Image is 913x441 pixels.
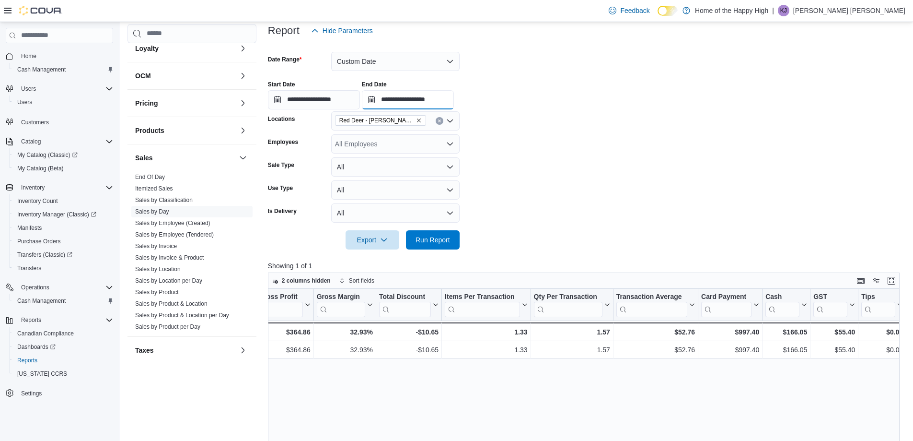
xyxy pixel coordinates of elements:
span: Catalog [21,138,41,145]
span: Dashboards [17,343,56,351]
span: Settings [17,387,113,399]
div: Card Payment [701,293,751,302]
button: Inventory [17,182,48,193]
button: Operations [17,282,53,293]
div: -$10.65 [379,326,439,338]
span: Transfers (Classic) [17,251,72,259]
a: My Catalog (Classic) [13,149,81,161]
div: 1.33 [445,344,528,356]
a: Sales by Invoice [135,243,177,250]
span: Sales by Product per Day [135,323,200,331]
button: Pricing [237,97,249,109]
a: Sales by Classification [135,197,193,203]
span: Manifests [13,222,113,234]
a: Reports [13,355,41,366]
a: [US_STATE] CCRS [13,368,71,380]
a: Sales by Employee (Tendered) [135,231,214,238]
div: $166.05 [765,326,807,338]
h3: OCM [135,71,151,81]
a: Sales by Location [135,266,181,273]
span: Washington CCRS [13,368,113,380]
a: Canadian Compliance [13,328,78,339]
span: Sort fields [349,277,374,285]
a: Sales by Employee (Created) [135,220,210,226]
button: Tips [861,293,903,317]
button: Custom Date [331,52,460,71]
span: Inventory Manager (Classic) [13,209,113,220]
button: Products [237,125,249,136]
a: Sales by Location per Day [135,277,202,284]
div: $0.00 [861,344,903,356]
span: Operations [17,282,113,293]
div: Tips [861,293,895,317]
a: Cash Management [13,295,69,307]
div: Qty Per Transaction [533,293,602,302]
button: Settings [2,386,117,400]
button: Total Discount [379,293,439,317]
button: Purchase Orders [10,235,117,248]
div: -$10.65 [379,344,439,356]
span: Customers [17,116,113,128]
button: Users [10,95,117,109]
label: Use Type [268,184,293,192]
a: Sales by Product & Location [135,300,208,307]
span: My Catalog (Beta) [17,165,64,172]
span: [US_STATE] CCRS [17,370,67,378]
button: My Catalog (Beta) [10,162,117,175]
div: $997.40 [701,326,759,338]
span: Reports [21,316,41,324]
button: Qty Per Transaction [533,293,610,317]
a: Transfers (Classic) [10,248,117,262]
span: Catalog [17,136,113,147]
label: Start Date [268,81,295,88]
div: Gross Profit [259,293,303,317]
span: Hide Parameters [323,26,373,36]
span: Sales by Employee (Created) [135,219,210,227]
label: Date Range [268,56,302,63]
span: Transfers (Classic) [13,249,113,261]
a: Dashboards [10,340,117,354]
button: Users [2,82,117,95]
div: Gross Margin [316,293,365,317]
div: Card Payment [701,293,751,317]
button: Products [135,126,235,135]
button: Pricing [135,98,235,108]
div: Transaction Average [616,293,687,317]
div: Items Per Transaction [445,293,520,317]
button: Cash Management [10,63,117,76]
span: Home [21,52,36,60]
div: Kennedy Jones [778,5,789,16]
button: Run Report [406,230,460,250]
button: Sales [237,152,249,164]
button: Keyboard shortcuts [855,275,867,286]
label: Employees [268,138,298,146]
span: Cash Management [17,66,66,73]
nav: Complex example [6,45,113,425]
button: 2 columns hidden [268,275,335,286]
div: $55.40 [813,326,855,338]
span: Sales by Product & Location per Day [135,311,229,319]
span: Sales by Day [135,208,169,215]
div: Tips [861,293,895,302]
button: Reports [17,314,45,326]
button: Gross Margin [316,293,372,317]
div: Transaction Average [616,293,687,302]
button: Inventory Count [10,194,117,208]
a: Feedback [605,1,653,20]
div: 1.57 [533,326,610,338]
p: [PERSON_NAME] [PERSON_NAME] [793,5,905,16]
span: Home [17,50,113,62]
div: Gross Profit [259,293,303,302]
div: GST [813,293,847,302]
a: Settings [17,388,46,399]
span: Red Deer - [PERSON_NAME] Place - Fire & Flower [339,116,414,125]
div: $52.76 [616,344,695,356]
button: OCM [237,70,249,82]
span: Cash Management [17,297,66,305]
span: Transfers [13,262,113,274]
h3: Report [268,25,300,36]
p: Showing 1 of 1 [268,261,906,271]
